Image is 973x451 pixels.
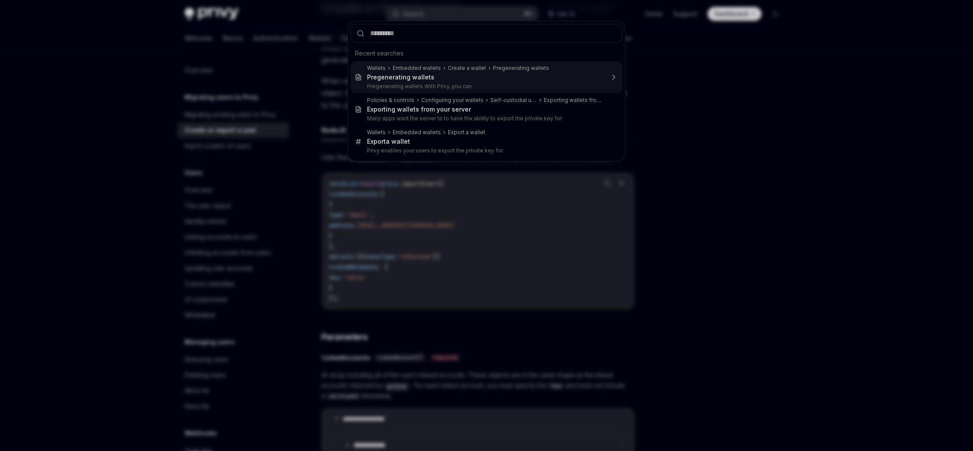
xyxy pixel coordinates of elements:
div: Create a wallet [448,65,486,72]
p: Many apps want the server to to have the ability to export the private key for [367,115,604,122]
div: ing wallets from your server [367,105,471,113]
span: Recent searches [355,49,404,58]
div: Exporting wallets from your server [544,97,604,104]
b: Export [367,138,386,145]
div: Policies & controls [367,97,414,104]
div: Self-custodial user wallets [490,97,537,104]
p: Privy enables your users to export the private key for [367,147,604,154]
div: Wallets [367,65,386,72]
div: Embedded wallets [393,65,441,72]
div: Pregenerating wallets [493,65,549,72]
p: Pregenerating wallets With Privy, you can [367,83,604,90]
b: Export [367,105,386,113]
div: erating wallets [367,73,434,81]
div: Wallets [367,129,386,136]
div: Embedded wallets [393,129,441,136]
div: a wallet [367,138,410,145]
div: Export a wallet [448,129,485,136]
b: Pregen [367,73,389,81]
div: Configuring your wallets [421,97,483,104]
